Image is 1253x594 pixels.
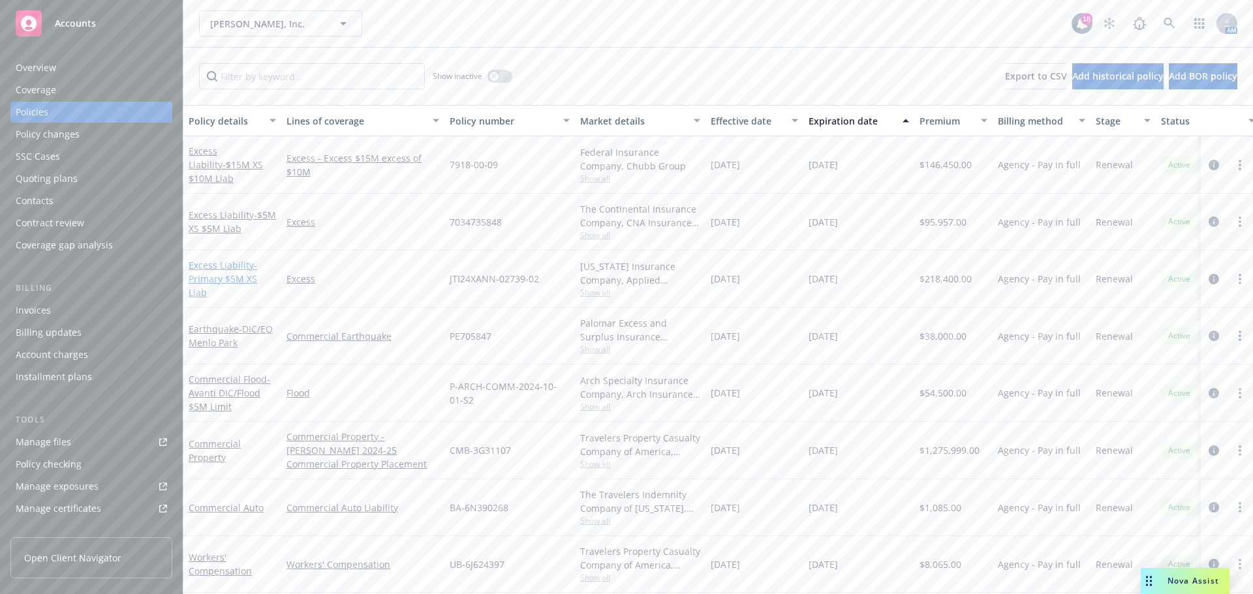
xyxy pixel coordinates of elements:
a: Commercial Property - [PERSON_NAME] 2024-25 Commercial Property Placement [286,430,439,471]
button: Stage [1091,105,1156,136]
button: Nova Assist [1141,568,1230,594]
span: [DATE] [809,501,838,514]
div: Premium [920,114,973,128]
a: Commercial Earthquake [286,329,439,343]
a: Manage claims [10,520,172,541]
a: circleInformation [1206,271,1222,287]
a: Stop snowing [1096,10,1122,37]
a: Quoting plans [10,168,172,189]
div: Installment plans [16,366,92,387]
a: Excess Liability [189,145,263,185]
div: Policy checking [16,454,82,475]
span: [DATE] [711,501,740,514]
span: [PERSON_NAME], Inc. [210,17,323,31]
div: [US_STATE] Insurance Company, Applied Underwriters, Amwins [580,260,700,287]
span: Show inactive [433,70,482,82]
button: Billing method [993,105,1091,136]
a: Commercial Property [189,438,241,464]
a: Account charges [10,344,172,365]
span: [DATE] [711,329,740,343]
a: Coverage [10,80,172,100]
div: Palomar Excess and Surplus Insurance Company, [GEOGRAPHIC_DATA], Amwins [580,316,700,344]
span: Show all [580,572,700,583]
a: Policies [10,102,172,123]
a: Manage files [10,432,172,453]
div: Policies [16,102,48,123]
a: Excess Liability [189,259,257,299]
span: [DATE] [711,443,740,457]
span: Agency - Pay in full [998,501,1081,514]
a: Excess - Excess $15M excess of $10M [286,151,439,179]
div: Manage exposures [16,476,99,497]
a: SSC Cases [10,146,172,167]
span: Renewal [1096,215,1133,229]
button: Market details [575,105,705,136]
a: more [1232,556,1248,572]
a: more [1232,214,1248,230]
a: circleInformation [1206,157,1222,173]
div: Status [1161,114,1241,128]
span: Renewal [1096,501,1133,514]
span: Manage exposures [10,476,172,497]
div: SSC Cases [16,146,60,167]
span: [DATE] [809,158,838,171]
span: 7918-00-09 [450,158,498,171]
a: Excess Liability [189,209,276,235]
span: Active [1166,159,1192,171]
span: - Primary $5M XS Liab [189,259,257,299]
span: - $15M XS $10M Liab [189,158,263,185]
a: Coverage gap analysis [10,235,172,256]
span: Renewal [1096,443,1133,457]
a: Policy checking [10,454,172,475]
span: [DATE] [809,215,838,229]
a: Search [1156,10,1183,37]
div: Travelers Property Casualty Company of America, Travelers Insurance [580,431,700,458]
span: P-ARCH-COMM-2024-10-01-S2 [450,379,570,407]
a: circleInformation [1206,556,1222,572]
a: more [1232,385,1248,401]
div: Billing method [998,114,1071,128]
a: Manage certificates [10,498,172,519]
span: Show all [580,515,700,526]
span: $8,065.00 [920,557,961,571]
span: 7034735848 [450,215,502,229]
a: Contacts [10,190,172,211]
span: $1,275,999.00 [920,443,980,457]
span: Renewal [1096,158,1133,171]
span: Active [1166,445,1192,456]
a: Accounts [10,5,172,42]
a: more [1232,157,1248,173]
span: Active [1166,558,1192,570]
span: Add historical policy [1072,70,1164,82]
span: BA-6N390268 [450,501,508,514]
span: Export to CSV [1005,70,1067,82]
button: Add historical policy [1072,63,1164,89]
a: Invoices [10,300,172,321]
div: Policy details [189,114,262,128]
span: Renewal [1096,386,1133,400]
span: Active [1166,330,1192,342]
span: Show all [580,401,700,412]
button: Export to CSV [1005,63,1067,89]
a: Switch app [1186,10,1213,37]
div: Manage claims [16,520,82,541]
a: Commercial Auto Liability [286,501,439,514]
div: The Continental Insurance Company, CNA Insurance, Amwins [580,202,700,230]
a: Report a Bug [1126,10,1152,37]
span: Show all [580,458,700,469]
div: Coverage [16,80,56,100]
span: Agency - Pay in full [998,272,1081,286]
a: Excess [286,215,439,229]
a: more [1232,499,1248,515]
span: [DATE] [809,272,838,286]
a: Flood [286,386,439,400]
div: Market details [580,114,686,128]
span: [DATE] [711,386,740,400]
div: Stage [1096,114,1136,128]
div: Arch Specialty Insurance Company, Arch Insurance Company, Amwins [580,374,700,401]
div: Effective date [711,114,784,128]
span: Agency - Pay in full [998,215,1081,229]
div: Manage certificates [16,498,101,519]
a: Policy changes [10,124,172,145]
span: Renewal [1096,557,1133,571]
